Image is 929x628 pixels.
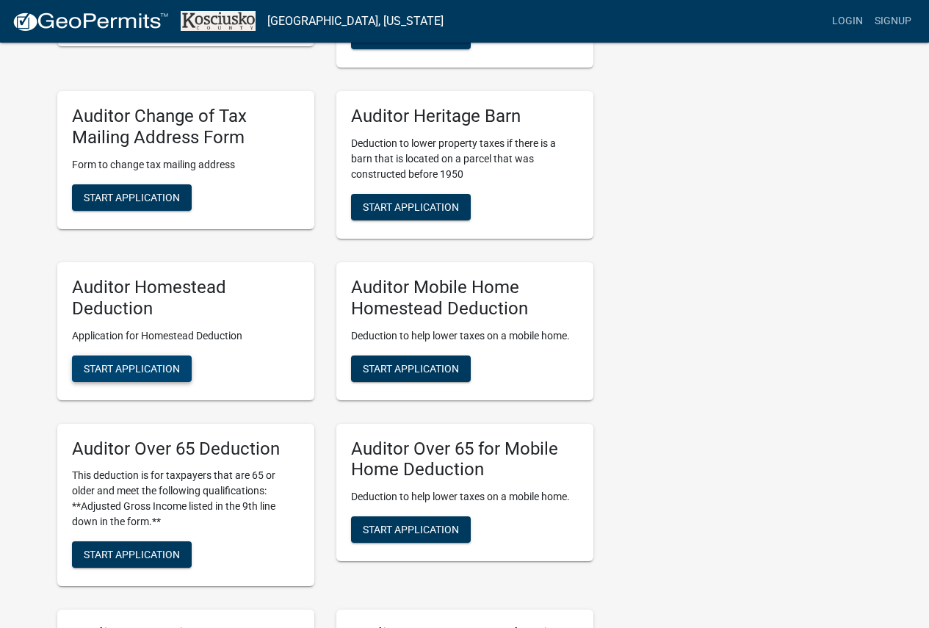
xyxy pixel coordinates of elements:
p: Deduction to lower property taxes if there is a barn that is located on a parcel that was constru... [351,136,579,182]
h5: Auditor Over 65 Deduction [72,438,300,460]
h5: Auditor Heritage Barn [351,106,579,127]
span: Start Application [363,201,459,212]
h5: Auditor Mobile Home Homestead Deduction [351,277,579,320]
h5: Auditor Homestead Deduction [72,277,300,320]
p: Deduction to help lower taxes on a mobile home. [351,328,579,344]
span: Start Application [84,191,180,203]
span: Start Application [363,362,459,374]
span: Start Application [84,362,180,374]
p: Application for Homestead Deduction [72,328,300,344]
a: Signup [869,7,917,35]
h5: Auditor Change of Tax Mailing Address Form [72,106,300,148]
p: Deduction to help lower taxes on a mobile home. [351,489,579,505]
a: [GEOGRAPHIC_DATA], [US_STATE] [267,9,444,34]
img: Kosciusko County, Indiana [181,11,256,31]
button: Start Application [72,541,192,568]
h5: Auditor Over 65 for Mobile Home Deduction [351,438,579,481]
a: Login [826,7,869,35]
button: Start Application [72,355,192,382]
button: Start Application [351,194,471,220]
span: Start Application [363,524,459,535]
span: Start Application [84,549,180,560]
p: Form to change tax mailing address [72,157,300,173]
button: Start Application [351,355,471,382]
p: This deduction is for taxpayers that are 65 or older and meet the following qualifications: **Adj... [72,468,300,530]
button: Start Application [72,184,192,211]
button: Start Application [351,516,471,543]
